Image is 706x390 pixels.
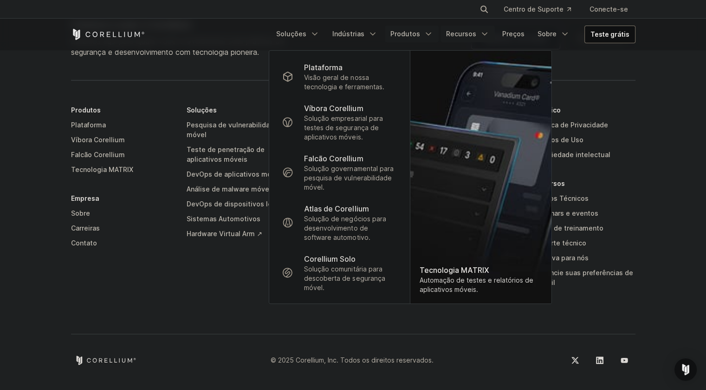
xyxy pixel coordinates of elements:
[534,239,586,247] font: Suporte técnico
[71,224,100,232] font: Carreiras
[589,5,628,13] font: Conecte-se
[187,215,260,223] font: Sistemas Automotivos
[274,248,404,298] a: Corellium Solo Solução comunitária para descoberta de segurança móvel.
[304,73,384,91] font: Visão geral de nossa tecnologia e ferramentas.
[276,30,306,38] font: Soluções
[419,276,533,293] font: Automação de testes e relatórios de aplicativos móveis.
[534,194,589,202] font: Artigos Técnicos
[674,358,697,381] div: Open Intercom Messenger
[534,121,608,129] font: política de Privacidade
[410,51,551,304] img: Matriz_WebNav_1x
[304,154,363,163] font: Falcão Corellium
[75,356,136,365] a: Casa Corellium
[187,121,278,139] font: Pesquisa de vulnerabilidade móvel
[71,136,125,144] font: Víbora Corellium
[71,239,97,247] font: Contato
[502,30,525,38] font: Preços
[271,356,434,364] font: © 2025 Corellium, Inc. Todos os direitos reservados.
[304,265,385,291] font: Solução comunitária para descoberta de segurança móvel.
[274,97,404,147] a: Víbora Corellium Solução empresarial para testes de segurança de aplicativos móveis.
[410,51,551,304] a: Tecnologia MATRIX Automação de testes e relatórios de aplicativos móveis.
[590,30,629,38] font: Teste grátis
[613,349,635,371] a: YouTube
[274,198,404,248] a: Atlas de Corellium Solução de negócios para desenvolvimento de software automotivo.
[534,269,633,286] font: Gerencie suas preferências de e-mail
[419,265,489,275] font: Tecnologia MATRIX
[187,200,276,208] font: DevOps de dispositivos IoT
[304,215,386,241] font: Solução de negócios para desenvolvimento de software automotivo.
[304,114,382,141] font: Solução empresarial para testes de segurança de aplicativos móveis.
[187,185,271,193] font: Análise de malware móvel
[187,145,265,163] font: Teste de penetração de aplicativos móveis
[71,103,635,304] div: Menu de navegação
[504,5,564,13] font: Centro de Suporte
[390,30,420,38] font: Produtos
[71,121,106,129] font: Plataforma
[304,63,343,72] font: Plataforma
[534,224,603,232] font: Aulas de treinamento
[589,349,611,371] a: LinkedIn
[271,26,635,43] div: Menu de navegação
[187,170,285,178] font: DevOps de aplicativos móveis
[332,30,364,38] font: Indústrias
[476,1,492,18] button: Procurar
[71,29,145,40] a: Página inicial do Corellium
[274,56,404,97] a: Plataforma Visão geral de nossa tecnologia e ferramentas.
[534,136,583,144] font: Termos de Uso
[534,151,610,159] font: Propriedade intelectual
[71,209,90,217] font: Sobre
[304,104,363,113] font: Víbora Corellium
[187,230,262,238] font: Hardware Virtual Arm ↗
[468,1,635,18] div: Menu de navegação
[564,349,586,371] a: Twitter
[71,165,133,173] font: Tecnologia MATRIX
[71,151,125,159] font: Falcão Corellium
[534,254,589,262] font: Escreva para nós
[71,36,284,57] font: Estamos aqui para ajudar você a revolucionar suas práticas de segurança e desenvolvimento com tec...
[538,30,557,38] font: Sobre
[534,209,598,217] font: Webinars e eventos
[274,147,404,198] a: Falcão Corellium Solução governamental para pesquisa de vulnerabilidade móvel.
[304,165,393,191] font: Solução governamental para pesquisa de vulnerabilidade móvel.
[446,30,476,38] font: Recursos
[304,204,369,213] font: Atlas de Corellium
[304,254,356,264] font: Corellium Solo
